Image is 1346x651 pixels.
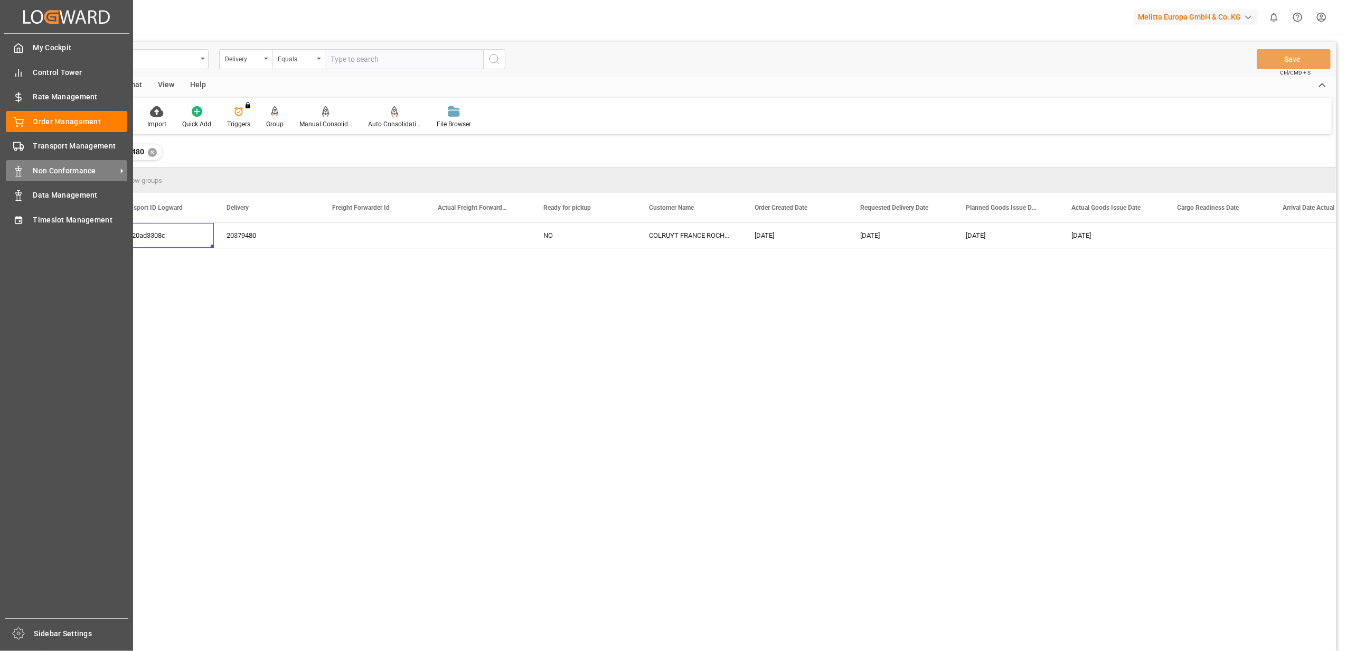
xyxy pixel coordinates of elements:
[33,67,128,78] span: Control Tower
[325,49,483,69] input: Type to search
[6,209,127,230] a: Timeslot Management
[848,223,953,248] div: [DATE]
[33,42,128,53] span: My Cockpit
[1177,204,1239,211] span: Cargo Readiness Date
[483,49,505,69] button: search button
[953,223,1059,248] div: [DATE]
[1071,204,1141,211] span: Actual Goods Issue Date
[266,119,284,129] div: Group
[649,204,694,211] span: Customer Name
[6,38,127,58] a: My Cockpit
[1286,5,1310,29] button: Help Center
[214,223,319,248] div: 20379480
[531,223,636,248] div: NO
[33,165,117,176] span: Non Conformance
[6,185,127,206] a: Data Management
[1134,7,1262,27] button: Melitta Europa GmbH & Co. KG
[437,119,471,129] div: File Browser
[860,204,928,211] span: Requested Delivery Date
[1059,223,1164,248] div: [DATE]
[219,49,272,69] button: open menu
[1257,49,1331,69] button: Save
[225,52,261,64] div: Delivery
[742,223,848,248] div: [DATE]
[182,119,211,129] div: Quick Add
[272,49,325,69] button: open menu
[33,116,128,127] span: Order Management
[438,204,509,211] span: Actual Freight Forwarder Id
[148,148,157,157] div: ✕
[121,204,183,211] span: Transport ID Logward
[6,136,127,156] a: Transport Management
[368,119,421,129] div: Auto Consolidation
[636,223,742,248] div: COLRUYT FRANCE ROCHEFORT / NENON
[227,204,249,211] span: Delivery
[332,204,390,211] span: Freight Forwarder Id
[33,215,128,226] span: Timeslot Management
[6,62,127,82] a: Control Tower
[1283,204,1334,211] span: Arrival Date Actual
[543,204,591,211] span: Ready for pickup
[108,223,214,248] div: b5120ad3308c
[755,204,807,211] span: Order Created Date
[33,141,128,152] span: Transport Management
[150,77,182,95] div: View
[182,77,214,95] div: Help
[6,111,127,132] a: Order Management
[1280,69,1311,77] span: Ctrl/CMD + S
[6,87,127,107] a: Rate Management
[299,119,352,129] div: Manual Consolidation
[33,190,128,201] span: Data Management
[1134,10,1258,25] div: Melitta Europa GmbH & Co. KG
[1262,5,1286,29] button: show 0 new notifications
[278,52,314,64] div: Equals
[33,91,128,103] span: Rate Management
[966,204,1037,211] span: Planned Goods Issue Date
[34,628,129,639] span: Sidebar Settings
[147,119,166,129] div: Import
